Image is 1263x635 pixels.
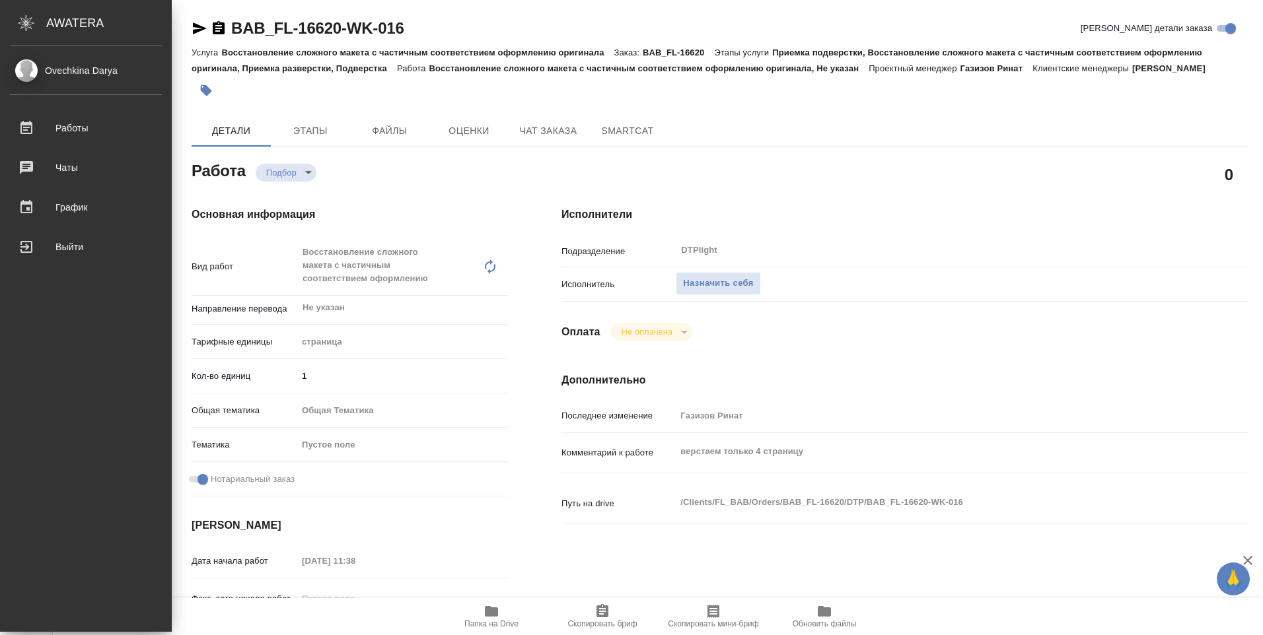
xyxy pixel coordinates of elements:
span: Скопировать бриф [567,619,637,628]
span: Оценки [437,123,501,139]
textarea: /Clients/FL_BAB/Orders/BAB_FL-16620/DTP/BAB_FL-16620-WK-016 [676,491,1191,514]
span: Обновить файлы [793,619,857,628]
span: 🙏 [1222,565,1245,593]
p: Этапы услуги [714,48,772,57]
div: Ovechkina Darya [10,63,162,78]
div: Пустое поле [302,438,493,451]
p: Подразделение [561,245,676,258]
button: Добавить тэг [192,76,221,105]
p: Тематика [192,438,297,451]
span: Назначить себя [683,276,753,291]
div: Выйти [10,237,162,257]
div: Общая Тематика [297,399,509,422]
h4: Исполнители [561,207,1248,222]
h4: Основная информация [192,207,509,222]
h2: 0 [1225,163,1233,185]
p: Газизов Ринат [960,63,1033,73]
div: Работы [10,118,162,138]
div: Чаты [10,158,162,178]
h4: Дополнительно [561,372,1248,388]
button: Назначить себя [676,272,760,295]
button: Скопировать ссылку для ЯМессенджера [192,20,207,36]
div: страница [297,331,509,353]
button: Обновить файлы [769,598,880,635]
p: Работа [397,63,429,73]
p: Вид работ [192,260,297,273]
input: Пустое поле [297,589,413,608]
p: Проектный менеджер [869,63,960,73]
input: Пустое поле [676,406,1191,425]
p: BAB_FL-16620 [643,48,714,57]
p: Последнее изменение [561,409,676,422]
button: Скопировать мини-бриф [658,598,769,635]
p: Путь на drive [561,497,676,510]
button: Скопировать ссылку [211,20,227,36]
p: [PERSON_NAME] [1132,63,1215,73]
p: Заказ: [614,48,643,57]
textarea: верстаем только 4 страницу [676,440,1191,463]
span: Папка на Drive [464,619,519,628]
h4: Оплата [561,324,600,340]
a: Выйти [3,230,168,263]
p: Направление перевода [192,302,297,316]
p: Тарифные единицы [192,335,297,349]
a: Чаты [3,151,168,184]
button: Скопировать бриф [547,598,658,635]
span: SmartCat [596,123,659,139]
p: Факт. дата начала работ [192,592,297,605]
span: Этапы [279,123,342,139]
p: Исполнитель [561,278,676,291]
span: [PERSON_NAME] детали заказа [1081,22,1212,35]
p: Услуга [192,48,221,57]
button: Папка на Drive [436,598,547,635]
span: Чат заказа [517,123,580,139]
span: Нотариальный заказ [211,473,295,486]
p: Восстановление сложного макета с частичным соответствием оформлению оригинала, Не указан [429,63,869,73]
p: Восстановление сложного макета с частичным соответствием оформлению оригинала [221,48,614,57]
span: Файлы [358,123,421,139]
p: Дата начала работ [192,554,297,568]
div: Подбор [256,164,316,182]
span: Скопировать мини-бриф [668,619,758,628]
button: Подбор [262,167,301,178]
p: Комментарий к работе [561,446,676,459]
div: AWATERA [46,10,172,36]
button: 🙏 [1217,562,1250,595]
button: Не оплачена [618,326,676,337]
div: График [10,197,162,217]
input: ✎ Введи что-нибудь [297,366,509,385]
p: Клиентские менеджеры [1032,63,1132,73]
div: Подбор [611,323,692,341]
a: График [3,191,168,224]
h2: Работа [192,158,246,182]
a: Работы [3,112,168,145]
input: Пустое поле [297,551,413,570]
span: Детали [199,123,263,139]
div: Пустое поле [297,434,509,456]
p: Кол-во единиц [192,370,297,383]
h4: [PERSON_NAME] [192,518,509,533]
a: BAB_FL-16620-WK-016 [231,19,404,37]
p: Общая тематика [192,404,297,417]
